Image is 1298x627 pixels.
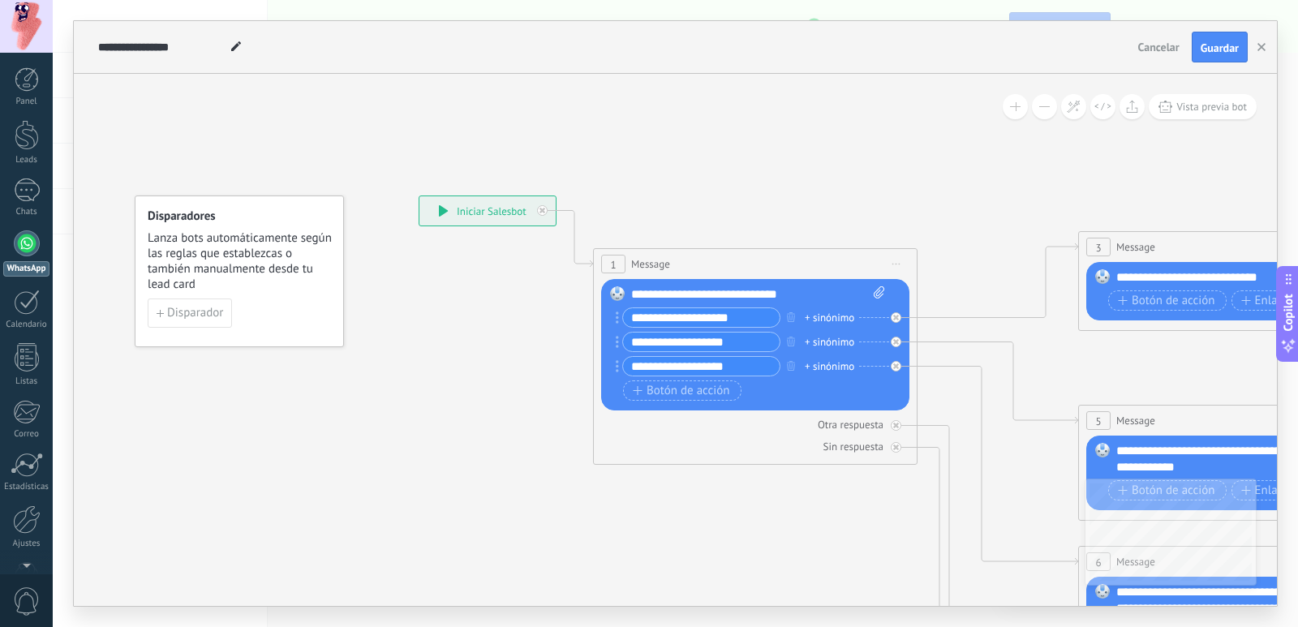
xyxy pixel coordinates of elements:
[3,97,50,107] div: Panel
[805,334,854,350] div: + sinónimo
[623,380,741,401] button: Botón de acción
[1132,35,1186,59] button: Cancelar
[1176,100,1247,114] span: Vista previa bot
[1118,294,1215,307] span: Botón de acción
[1192,32,1248,62] button: Guardar
[805,359,854,375] div: + sinónimo
[3,376,50,387] div: Listas
[419,196,556,225] div: Iniciar Salesbot
[1095,241,1101,255] span: 3
[1095,414,1101,428] span: 5
[3,429,50,440] div: Correo
[1280,294,1296,331] span: Copilot
[1116,239,1155,255] span: Message
[1149,94,1257,119] button: Vista previa bot
[1108,290,1227,311] button: Botón de acción
[1116,413,1155,428] span: Message
[631,256,670,272] span: Message
[818,418,883,432] div: Otra respuesta
[3,155,50,165] div: Leads
[148,230,333,292] span: Lanza bots automáticamente según las reglas que establezcas o también manualmente desde tu lead card
[823,440,883,453] div: Sin respuesta
[3,207,50,217] div: Chats
[3,482,50,492] div: Estadísticas
[148,208,333,224] h4: Disparadores
[167,307,223,319] span: Disparador
[633,384,730,397] span: Botón de acción
[148,298,232,328] button: Disparador
[1138,40,1180,54] span: Cancelar
[3,320,50,330] div: Calendario
[610,258,616,272] span: 1
[805,310,854,326] div: + sinónimo
[1201,42,1239,54] span: Guardar
[3,539,50,549] div: Ajustes
[3,261,49,277] div: WhatsApp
